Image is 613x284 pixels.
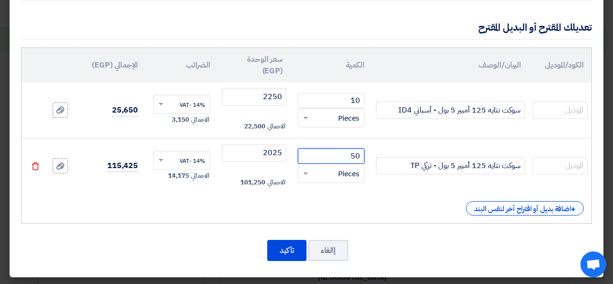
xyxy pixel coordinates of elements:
[533,157,588,174] input: الموديل
[267,240,306,261] button: تأكيد
[222,144,286,161] input: أدخل سعر الوحدة
[478,20,592,34] div: تعديلك المقترح أو البديل المقترح
[298,93,364,108] input: RFQ_STEP1.ITEMS.2.AMOUNT_TITLE
[153,151,210,170] ng-select: VAT
[240,178,265,187] span: 101,250
[338,169,359,180] span: Pieces
[168,171,189,181] span: 14,175
[107,160,138,172] span: 115,425
[571,204,576,215] span: +
[172,115,189,125] span: 3,150
[298,148,364,164] input: RFQ_STEP1.ITEMS.2.AMOUNT_TITLE
[376,157,525,174] input: Add Item Description
[79,48,146,82] th: الإجمالي (EGP)
[290,48,372,82] th: الكمية
[244,122,265,131] span: 22,500
[267,178,285,187] span: الاجمالي
[191,115,209,125] span: الاجمالي
[218,48,290,82] th: سعر الوحدة (EGP)
[466,201,584,216] div: اضافة بديل أو اقتراح آخر لنفس البند
[153,95,210,114] ng-select: VAT
[338,113,359,124] span: Pieces
[267,122,285,131] span: الاجمالي
[529,48,591,82] th: الكود/الموديل
[222,88,286,105] input: أدخل سعر الوحدة
[308,240,348,261] button: إالغاء
[146,48,218,82] th: الضرائب
[112,104,138,116] span: 25,650
[372,48,529,82] th: البيان/الوصف
[191,171,209,181] span: الاجمالي
[376,102,525,119] input: Add Item Description
[580,251,606,277] a: Open chat
[533,102,588,119] input: الموديل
